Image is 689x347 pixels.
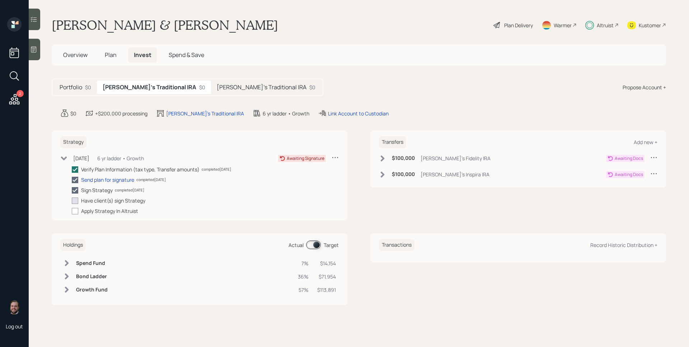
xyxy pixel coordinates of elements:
[639,22,661,29] div: Kustomer
[6,323,23,330] div: Log out
[73,155,89,162] div: [DATE]
[81,176,134,184] div: Send plan for signature
[298,260,309,267] div: 7%
[136,177,166,182] div: completed [DATE]
[615,171,643,178] div: Awaiting Docs
[85,84,91,91] div: $0
[105,51,117,59] span: Plan
[615,155,643,162] div: Awaiting Docs
[554,22,572,29] div: Warmer
[70,110,76,117] div: $0
[289,241,304,249] div: Actual
[421,171,489,178] div: [PERSON_NAME]'s Inspira IRA
[7,300,22,314] img: james-distasi-headshot.png
[134,51,151,59] span: Invest
[379,136,406,148] h6: Transfers
[324,241,339,249] div: Target
[392,171,415,177] h6: $100,000
[60,136,86,148] h6: Strategy
[317,260,336,267] div: $14,154
[17,90,24,97] div: 2
[217,84,306,91] h5: [PERSON_NAME]'s Traditional IRA
[309,84,315,91] div: $0
[95,110,147,117] div: +$200,000 processing
[60,84,82,91] h5: Portfolio
[52,17,278,33] h1: [PERSON_NAME] & [PERSON_NAME]
[103,84,196,91] h5: [PERSON_NAME]'s Traditional IRA
[76,287,108,293] h6: Growth Fund
[504,22,533,29] div: Plan Delivery
[287,155,324,162] div: Awaiting Signature
[81,197,145,204] div: Have client(s) sign Strategy
[634,139,657,146] div: Add new +
[76,260,108,266] h6: Spend Fund
[97,155,144,162] div: 6 yr ladder • Growth
[166,110,244,117] div: [PERSON_NAME]'s Traditional IRA
[317,273,336,280] div: $71,954
[298,273,309,280] div: 36%
[81,166,200,173] div: Verify Plan Information (tax type, Transfer amounts)
[421,155,491,162] div: [PERSON_NAME]'s Fidelity IRA
[169,51,204,59] span: Spend & Save
[392,155,415,161] h6: $100,000
[76,274,108,280] h6: Bond Ladder
[590,242,657,248] div: Record Historic Distribution +
[263,110,309,117] div: 6 yr ladder • Growth
[60,239,86,251] h6: Holdings
[379,239,414,251] h6: Transactions
[199,84,205,91] div: $0
[115,187,144,193] div: completed [DATE]
[298,286,309,294] div: 57%
[623,84,666,91] div: Propose Account +
[597,22,614,29] div: Altruist
[328,110,389,117] div: Link Account to Custodian
[317,286,336,294] div: $113,891
[63,51,88,59] span: Overview
[202,167,231,172] div: completed [DATE]
[81,207,138,215] div: Apply Strategy In Altruist
[81,186,113,194] div: Sign Strategy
